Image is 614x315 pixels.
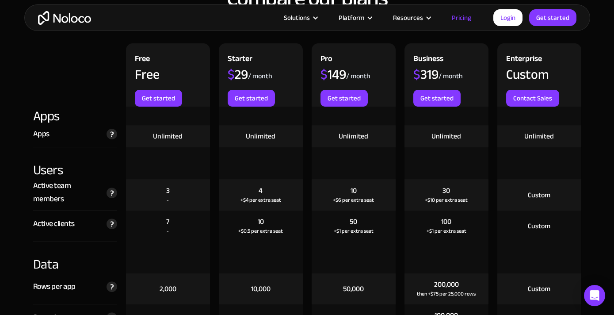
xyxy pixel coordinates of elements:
[529,9,576,26] a: Get started
[258,217,264,227] div: 10
[351,186,357,196] div: 10
[153,131,183,141] div: Unlimited
[506,52,542,68] div: Enterprise
[346,71,370,81] div: / month
[427,227,466,235] div: +$1 per extra seat
[33,127,50,141] div: Apps
[38,11,91,25] a: home
[135,68,160,81] div: Free
[228,52,252,68] div: Starter
[33,217,75,230] div: Active clients
[320,52,332,68] div: Pro
[528,190,550,200] div: Custom
[228,68,248,81] div: 29
[33,179,102,206] div: Active team members
[413,62,420,87] span: $
[167,196,169,204] div: -
[248,71,272,81] div: / month
[339,131,368,141] div: Unlimited
[441,12,482,23] a: Pricing
[240,196,281,204] div: +$4 per extra seat
[382,12,441,23] div: Resources
[166,217,169,227] div: 7
[584,285,605,306] div: Open Intercom Messenger
[339,12,364,23] div: Platform
[251,284,271,294] div: 10,000
[33,242,117,273] div: Data
[528,284,550,294] div: Custom
[166,186,170,196] div: 3
[320,62,328,87] span: $
[328,12,382,23] div: Platform
[228,90,275,107] a: Get started
[228,62,235,87] span: $
[506,68,549,81] div: Custom
[393,12,423,23] div: Resources
[413,90,461,107] a: Get started
[333,196,374,204] div: +$6 per extra seat
[238,227,283,235] div: +$0.5 per extra seat
[160,284,176,294] div: 2,000
[425,196,468,204] div: +$10 per extra seat
[493,9,522,26] a: Login
[413,68,439,81] div: 319
[33,107,117,125] div: Apps
[441,217,451,227] div: 100
[320,68,346,81] div: 149
[320,90,368,107] a: Get started
[167,227,169,235] div: -
[528,221,550,231] div: Custom
[273,12,328,23] div: Solutions
[524,131,554,141] div: Unlimited
[442,186,450,196] div: 30
[413,52,443,68] div: Business
[33,147,117,179] div: Users
[343,284,364,294] div: 50,000
[431,131,461,141] div: Unlimited
[417,289,476,298] div: then +$75 per 25,000 rows
[33,280,76,293] div: Rows per app
[135,52,150,68] div: Free
[334,227,374,235] div: +$1 per extra seat
[135,90,182,107] a: Get started
[246,131,275,141] div: Unlimited
[284,12,310,23] div: Solutions
[439,71,463,81] div: / month
[434,280,459,289] div: 200,000
[506,90,559,107] a: Contact Sales
[350,217,357,227] div: 50
[259,186,263,196] div: 4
